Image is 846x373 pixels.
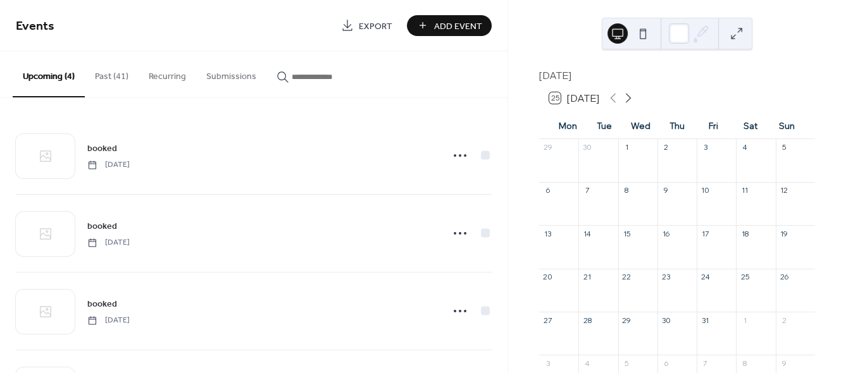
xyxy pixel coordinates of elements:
button: Upcoming (4) [13,51,85,97]
div: 8 [740,358,749,368]
div: 9 [661,186,671,195]
div: Tue [586,114,623,139]
div: 31 [700,315,710,325]
span: [DATE] [87,315,130,326]
div: 29 [622,315,631,325]
div: 13 [543,229,552,238]
a: booked [87,141,117,156]
div: 16 [661,229,671,238]
div: 14 [582,229,592,238]
div: Thu [659,114,695,139]
span: booked [87,142,117,156]
div: 11 [740,186,749,195]
a: booked [87,219,117,233]
div: Sun [768,114,805,139]
div: 5 [622,358,631,368]
div: 6 [543,186,552,195]
div: 12 [780,186,789,195]
div: 3 [700,143,710,152]
div: 4 [740,143,749,152]
div: 24 [700,272,710,282]
span: [DATE] [87,159,130,171]
div: 1 [740,315,749,325]
div: 6 [661,358,671,368]
div: 28 [582,315,592,325]
div: 18 [740,229,749,238]
button: Submissions [196,51,266,96]
div: Fri [695,114,732,139]
div: 27 [543,315,552,325]
div: Sat [732,114,769,139]
span: Add Event [434,20,482,33]
span: booked [87,298,117,311]
div: 2 [661,143,671,152]
div: 4 [582,358,592,368]
button: Recurring [139,51,196,96]
div: 15 [622,229,631,238]
span: Export [359,20,392,33]
span: booked [87,220,117,233]
div: 7 [582,186,592,195]
div: 2 [780,315,789,325]
div: 30 [582,143,592,152]
span: [DATE] [87,237,130,248]
a: Export [332,15,402,36]
div: 19 [780,229,789,238]
div: 23 [661,272,671,282]
div: 8 [622,186,631,195]
div: 20 [543,272,552,282]
div: 9 [780,358,789,368]
div: 17 [700,229,710,238]
div: 30 [661,315,671,325]
button: Past (41) [85,51,139,96]
button: 25[DATE] [545,89,604,107]
span: Events [16,14,54,39]
div: 26 [780,272,789,282]
div: Wed [623,114,659,139]
div: 29 [543,143,552,152]
div: 10 [700,186,710,195]
div: [DATE] [539,68,815,83]
div: 5 [780,143,789,152]
div: Mon [549,114,586,139]
div: 22 [622,272,631,282]
div: 25 [740,272,749,282]
div: 7 [700,358,710,368]
a: booked [87,297,117,311]
div: 21 [582,272,592,282]
div: 3 [543,358,552,368]
button: Add Event [407,15,492,36]
div: 1 [622,143,631,152]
